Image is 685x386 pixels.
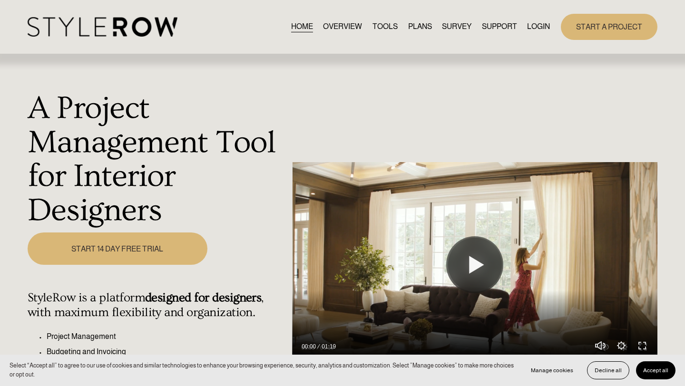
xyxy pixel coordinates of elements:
[302,342,318,351] div: Current time
[28,232,208,265] a: START 14 DAY FREE TRIAL
[446,236,503,293] button: Play
[10,361,514,379] p: Select “Accept all” to agree to our use of cookies and similar technologies to enhance your brows...
[318,342,338,351] div: Duration
[527,20,550,33] a: LOGIN
[302,353,648,359] input: Seek
[372,20,398,33] a: TOOLS
[482,20,517,33] a: folder dropdown
[643,367,668,374] span: Accept all
[442,20,471,33] a: SURVEY
[145,290,261,305] strong: designed for designers
[595,367,622,374] span: Decline all
[291,20,313,33] a: HOME
[47,331,287,342] p: Project Management
[587,361,629,379] button: Decline all
[561,14,657,40] a: START A PROJECT
[47,346,287,357] p: Budgeting and Invoicing
[524,361,580,379] button: Manage cookies
[323,20,362,33] a: OVERVIEW
[28,91,287,228] h1: A Project Management Tool for Interior Designers
[482,21,517,32] span: SUPPORT
[408,20,432,33] a: PLANS
[28,290,287,320] h4: StyleRow is a platform , with maximum flexibility and organization.
[28,17,177,37] img: StyleRow
[531,367,573,374] span: Manage cookies
[636,361,675,379] button: Accept all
